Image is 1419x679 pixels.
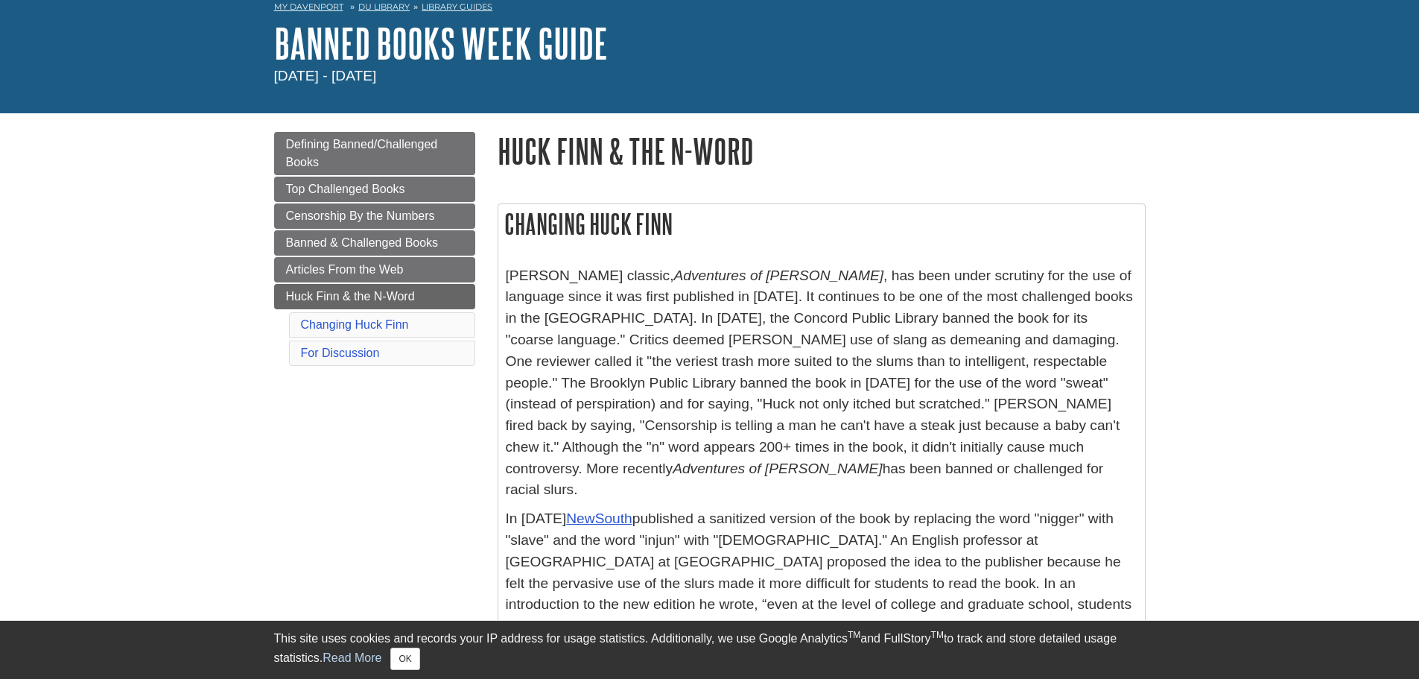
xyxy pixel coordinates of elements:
span: Banned & Challenged Books [286,236,439,249]
span: [DATE] - [DATE] [274,68,377,83]
span: Top Challenged Books [286,183,405,195]
h1: Huck Finn & the N-Word [498,132,1146,170]
p: In [DATE] published a sanitized version of the book by replacing the word "nigger" with "slave" a... [506,508,1137,637]
p: [PERSON_NAME] classic, , has been under scrutiny for the use of language since it was first publi... [506,265,1137,502]
div: Guide Page Menu [274,132,475,369]
div: This site uses cookies and records your IP address for usage statistics. Additionally, we use Goo... [274,630,1146,670]
h2: Changing Huck Finn [498,204,1145,244]
button: Close [390,648,419,670]
em: Adventures of [PERSON_NAME] [673,461,883,476]
a: For Discussion [301,347,380,359]
sup: TM [931,630,944,640]
a: NewSouth [566,511,632,526]
span: Articles From the Web [286,263,404,276]
span: Huck Finn & the N-Word [286,290,415,303]
span: Defining Banned/Challenged Books [286,138,438,168]
a: Censorship By the Numbers [274,203,475,229]
a: Top Challenged Books [274,177,475,202]
a: Defining Banned/Challenged Books [274,132,475,175]
a: Articles From the Web [274,257,475,282]
a: Banned & Challenged Books [274,230,475,256]
a: DU Library [358,1,410,12]
a: My Davenport [274,1,343,13]
span: Censorship By the Numbers [286,209,435,222]
em: Adventures of [PERSON_NAME] [674,268,884,283]
a: Banned Books Week Guide [274,20,608,66]
a: Huck Finn & the N-Word [274,284,475,309]
sup: TM [848,630,860,640]
a: Library Guides [422,1,492,12]
a: Changing Huck Finn [301,318,409,331]
a: Read More [323,651,381,664]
